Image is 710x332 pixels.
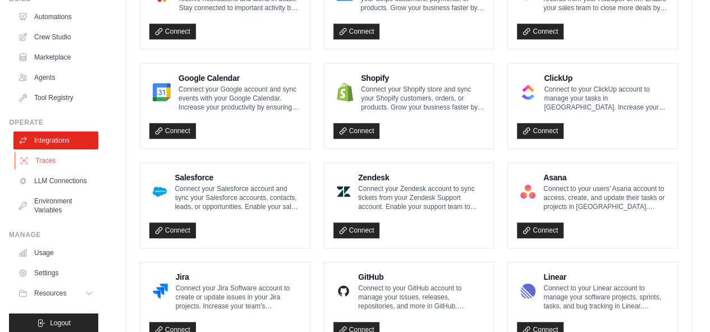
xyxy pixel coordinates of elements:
a: Environment Variables [13,192,98,219]
a: Usage [13,244,98,262]
h4: Salesforce [175,172,300,183]
a: Connect [149,123,196,139]
a: Settings [13,264,98,282]
a: Connect [333,222,380,238]
img: Zendesk Logo [337,180,350,203]
a: Integrations [13,131,98,149]
div: Operate [9,118,98,127]
img: Google Calendar Logo [153,81,171,103]
a: Agents [13,69,98,87]
span: Resources [34,289,66,298]
p: Connect your Zendesk account to sync tickets from your Zendesk Support account. Enable your suppo... [358,184,484,211]
a: Connect [517,123,564,139]
img: ClickUp Logo [520,81,536,103]
span: Logout [50,319,71,328]
a: Automations [13,8,98,26]
button: Resources [13,284,98,302]
p: Connect to your ClickUp account to manage your tasks in [GEOGRAPHIC_DATA]. Increase your team’s p... [544,85,668,112]
img: Linear Logo [520,280,535,302]
a: LLM Connections [13,172,98,190]
img: Salesforce Logo [153,180,167,203]
h4: Jira [176,271,301,283]
a: Connect [149,24,196,39]
p: Connect your Salesforce account and sync your Salesforce accounts, contacts, leads, or opportunit... [175,184,300,211]
p: Connect to your users’ Asana account to access, create, and update their tasks or projects in [GE... [543,184,668,211]
a: Traces [15,152,99,170]
h4: GitHub [358,271,484,283]
a: Connect [517,24,564,39]
a: Marketplace [13,48,98,66]
a: Connect [333,24,380,39]
p: Connect to your GitHub account to manage your issues, releases, repositories, and more in GitHub.... [358,284,484,311]
img: Asana Logo [520,180,535,203]
h4: Linear [543,271,668,283]
h4: ClickUp [544,72,668,84]
p: Connect your Google account and sync events with your Google Calendar. Increase your productivity... [178,85,301,112]
p: Connect your Jira Software account to create or update issues in your Jira projects. Increase you... [176,284,301,311]
a: Crew Studio [13,28,98,46]
img: Jira Logo [153,280,168,302]
h4: Shopify [361,72,484,84]
img: GitHub Logo [337,280,350,302]
a: Connect [517,222,564,238]
a: Tool Registry [13,89,98,107]
h4: Google Calendar [178,72,301,84]
p: Connect your Shopify store and sync your Shopify customers, orders, or products. Grow your busine... [361,85,484,112]
p: Connect to your Linear account to manage your software projects, sprints, tasks, and bug tracking... [543,284,668,311]
img: Shopify Logo [337,81,353,103]
h4: Zendesk [358,172,484,183]
a: Connect [149,222,196,238]
a: Connect [333,123,380,139]
div: Manage [9,230,98,239]
h4: Asana [543,172,668,183]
